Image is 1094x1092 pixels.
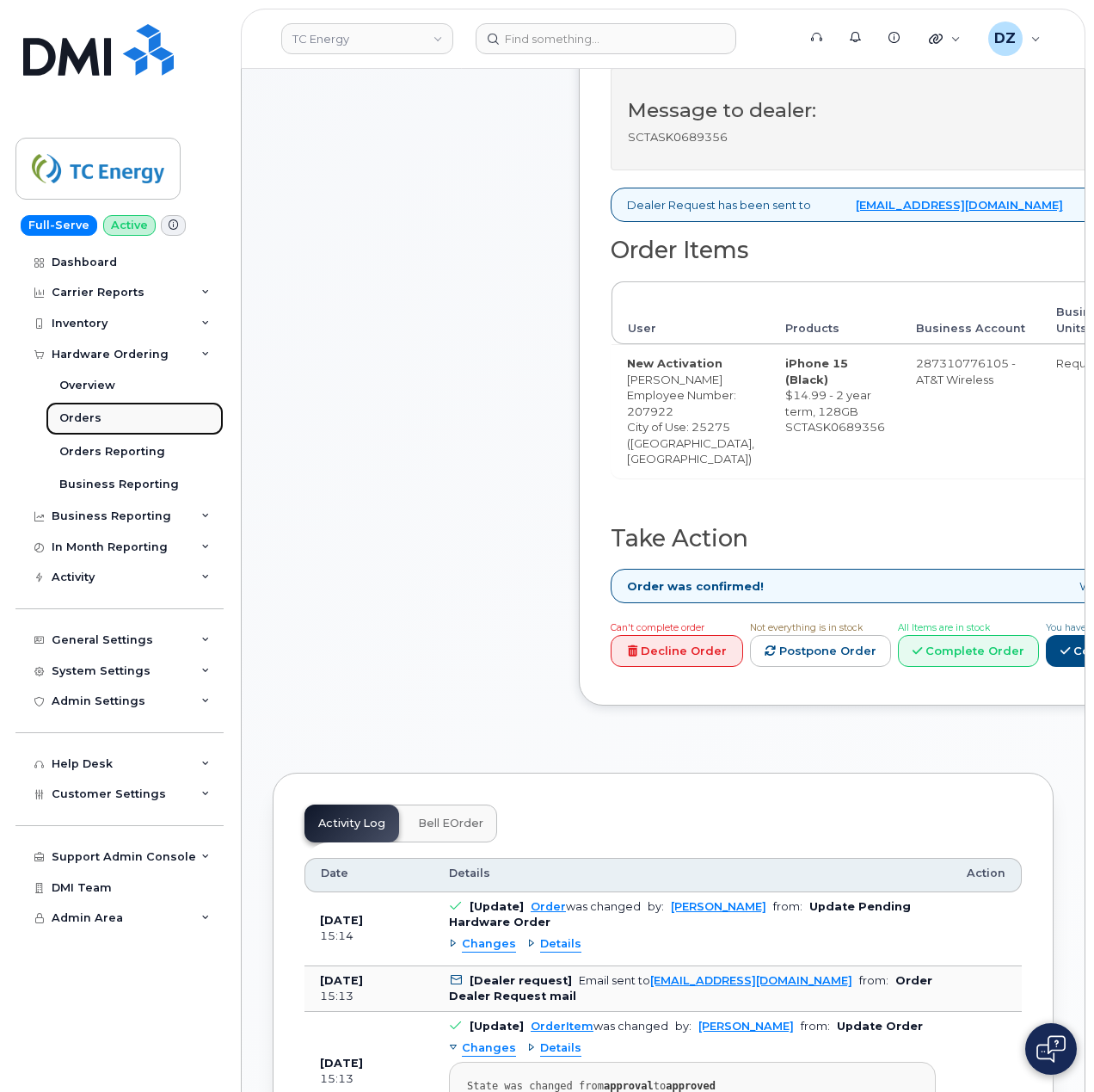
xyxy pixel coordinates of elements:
[627,388,736,418] span: Employee Number: 207922
[470,974,572,987] b: [Dealer request]
[900,281,1041,344] th: Business Account
[750,622,863,633] span: Not everything is in stock
[540,936,581,953] span: Details
[612,281,770,344] th: User
[785,356,848,386] strong: iPhone 15 (Black)
[449,866,490,881] span: Details
[470,900,524,913] b: [Update]
[531,900,641,913] div: was changed
[604,1080,654,1092] strong: approval
[531,900,566,913] a: Order
[281,23,453,54] a: TC Energy
[462,936,516,953] span: Changes
[540,1040,581,1057] span: Details
[476,23,736,54] input: Find something...
[770,281,900,344] th: Products
[675,1020,691,1033] span: by:
[321,866,348,881] span: Date
[650,974,852,987] a: [EMAIL_ADDRESS][DOMAIN_NAME]
[612,344,770,478] td: [PERSON_NAME] City of Use: 25275 ([GEOGRAPHIC_DATA], [GEOGRAPHIC_DATA])
[579,974,852,987] div: Email sent to
[951,858,1022,892] th: Action
[627,356,722,370] strong: New Activation
[859,974,888,987] span: from:
[320,974,363,987] b: [DATE]
[698,1020,794,1033] a: [PERSON_NAME]
[898,622,990,633] span: All Items are in stock
[648,900,664,913] span: by:
[671,900,766,913] a: [PERSON_NAME]
[917,22,973,56] div: Quicklinks
[801,1020,830,1033] span: from:
[773,900,802,913] span: from:
[531,1020,668,1033] div: was changed
[320,1071,418,1087] div: 15:13
[666,1080,716,1092] strong: approved
[898,635,1039,667] a: Complete Order
[856,197,1063,213] a: [EMAIL_ADDRESS][DOMAIN_NAME]
[462,1040,516,1057] span: Changes
[418,817,483,830] span: Bell eOrder
[320,914,363,927] b: [DATE]
[449,974,932,1003] b: Order Dealer Request mail
[320,989,418,1004] div: 15:13
[611,635,743,667] a: Decline Order
[611,622,704,633] span: Can't complete order
[837,1020,923,1033] b: Update Order
[900,344,1041,478] td: 287310776105 - AT&T Wireless
[320,1057,363,1070] b: [DATE]
[994,28,1016,49] span: DZ
[750,635,891,667] a: Postpone Order
[470,1020,524,1033] b: [Update]
[320,929,418,944] div: 15:14
[1036,1035,1066,1063] img: Open chat
[627,578,764,595] strong: Order was confirmed!
[770,344,900,478] td: $14.99 - 2 year term, 128GB SCTASK0689356
[976,22,1053,56] div: Devon Zellars
[531,1020,593,1033] a: OrderItem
